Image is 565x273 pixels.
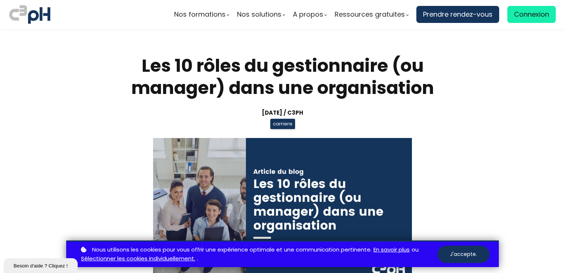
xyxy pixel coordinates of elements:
[270,119,295,129] span: carriere
[293,9,323,20] span: A propos
[237,9,281,20] span: Nos solutions
[9,4,50,25] img: logo C3PH
[335,9,405,20] span: Ressources gratuites
[507,6,556,23] a: Connexion
[4,257,79,273] iframe: chat widget
[174,9,226,20] span: Nos formations
[81,254,195,263] a: Sélectionner les cookies individuellement.
[514,9,549,20] span: Connexion
[437,246,490,263] button: J'accepte.
[79,245,437,264] p: ou .
[111,108,454,117] div: [DATE] / C3pH
[373,245,410,255] a: En savoir plus
[111,55,454,99] h1: Les 10 rôles du gestionnaire (ou manager) dans une organisation
[416,6,499,23] a: Prendre rendez-vous
[92,245,372,255] span: Nous utilisons les cookies pour vous offrir une expérience optimale et une communication pertinente.
[423,9,493,20] span: Prendre rendez-vous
